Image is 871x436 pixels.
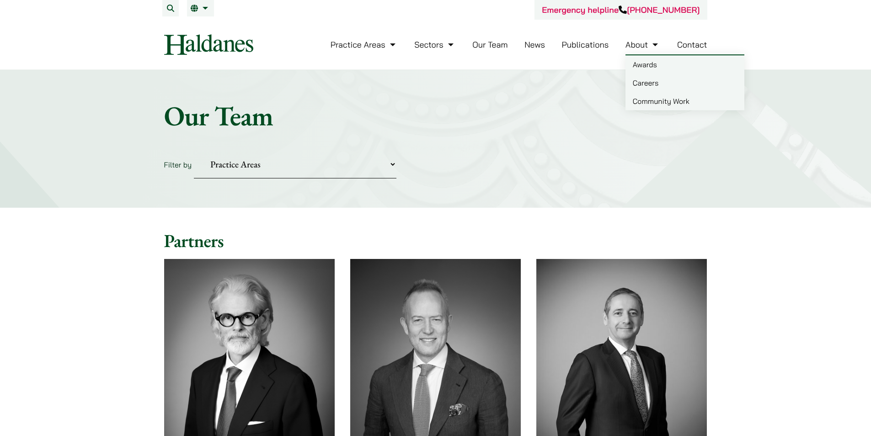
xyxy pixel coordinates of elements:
[164,99,707,132] h1: Our Team
[524,39,545,50] a: News
[164,160,192,169] label: Filter by
[542,5,700,15] a: Emergency helpline[PHONE_NUMBER]
[625,55,744,74] a: Awards
[562,39,609,50] a: Publications
[625,74,744,92] a: Careers
[625,39,660,50] a: About
[191,5,210,12] a: EN
[414,39,455,50] a: Sectors
[164,230,707,252] h2: Partners
[677,39,707,50] a: Contact
[164,34,253,55] img: Logo of Haldanes
[625,92,744,110] a: Community Work
[472,39,508,50] a: Our Team
[331,39,398,50] a: Practice Areas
